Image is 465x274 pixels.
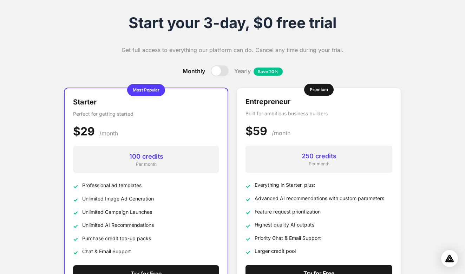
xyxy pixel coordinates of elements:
span: ✓ [73,222,78,230]
span: ✓ [245,235,250,243]
span: Advanced AI recommendations with custom parameters [255,195,384,202]
span: Professional ad templates [82,181,142,189]
span: $29 [73,125,95,138]
span: /month [272,129,290,136]
p: Perfect for getting started [73,110,219,117]
span: ✓ [245,195,250,204]
span: ✓ [73,209,78,217]
span: ✓ [245,182,250,190]
span: Monthly [183,67,205,75]
h3: Entrepreneur [245,96,392,107]
span: Priority Chat & Email Support [255,234,321,242]
span: $59 [245,124,267,138]
div: Per month [251,161,387,167]
span: ✓ [245,208,250,217]
span: /month [99,130,118,137]
div: 100 credits [79,152,214,161]
span: ✓ [73,182,78,191]
span: Unlimited Image Ad Generation [82,195,154,202]
span: ✓ [73,235,78,243]
span: Feature request prioritization [255,208,321,215]
span: Unlimited Campaign Launches [82,208,152,216]
span: ✓ [245,222,250,230]
span: Yearly [234,67,283,75]
p: Built for ambitious business builders [245,110,392,117]
span: Save 20% [254,68,283,76]
span: Unlimited AI Recommendations [82,221,154,229]
span: Larger credit pool [255,247,296,255]
span: ✓ [73,248,78,257]
span: Purchase credit top-up packs [82,235,151,242]
p: Get full access to everything our platform can do. Cancel any time during your trial. [64,46,401,54]
span: ✓ [245,248,250,256]
span: Everything in Starter, plus: [255,181,315,189]
span: Chat & Email Support [82,248,131,255]
h3: Starter [73,97,219,107]
div: Per month [79,161,214,167]
span: ✓ [73,196,78,204]
span: Highest quality AI outputs [255,221,314,228]
h1: Start your 3-day, $0 free trial [64,14,401,32]
div: 250 credits [251,151,387,161]
div: Open Intercom Messenger [441,250,458,267]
